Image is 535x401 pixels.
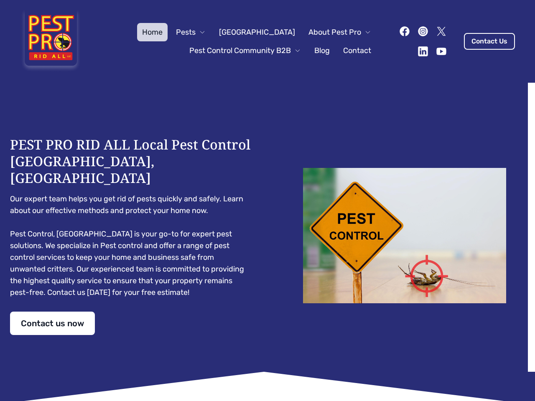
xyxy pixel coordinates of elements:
a: Contact Us [464,33,515,50]
a: Contact [338,41,376,60]
a: [GEOGRAPHIC_DATA] [214,23,300,41]
img: Pest Pro Rid All [20,10,82,73]
pre: Our expert team helps you get rid of pests quickly and safely. Learn about our effective methods ... [10,193,251,298]
a: Home [137,23,168,41]
a: Blog [309,41,335,60]
img: Dead cockroach on floor with caution sign pest control [284,168,525,303]
button: Pests [171,23,211,41]
button: About Pest Pro [303,23,376,41]
a: Contact us now [10,312,95,335]
span: Pest Control Community B2B [189,45,291,56]
h1: PEST PRO RID ALL Local Pest Control [GEOGRAPHIC_DATA], [GEOGRAPHIC_DATA] [10,136,251,186]
span: About Pest Pro [308,26,361,38]
button: Pest Control Community B2B [184,41,306,60]
span: Pests [176,26,196,38]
